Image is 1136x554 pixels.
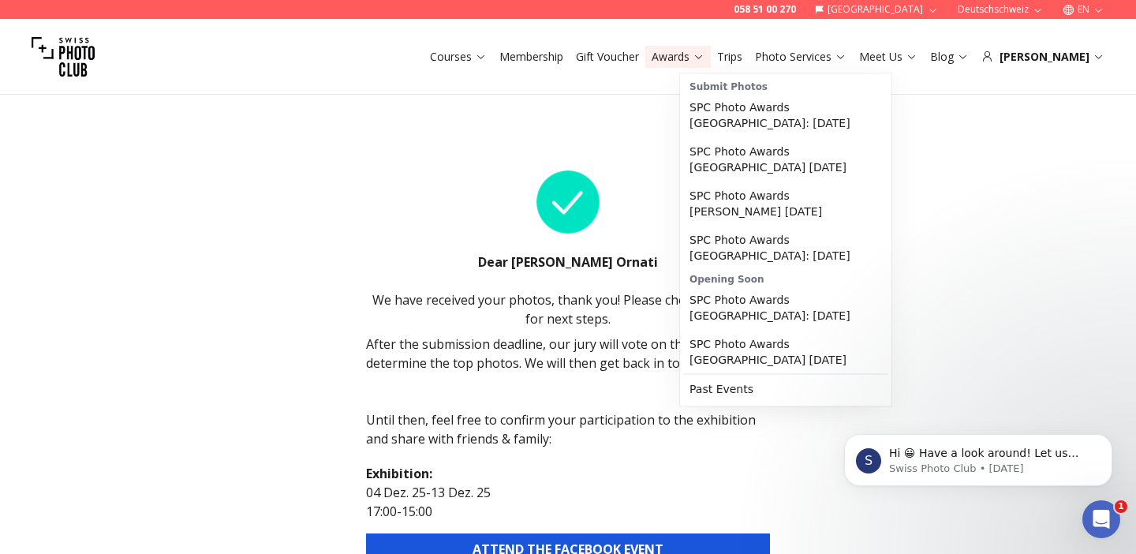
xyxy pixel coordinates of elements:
[576,49,639,65] a: Gift Voucher
[499,49,563,65] a: Membership
[1115,500,1127,513] span: 1
[652,49,704,65] a: Awards
[749,46,853,68] button: Photo Services
[570,46,645,68] button: Gift Voucher
[820,401,1136,511] iframe: Intercom notifications message
[424,46,493,68] button: Courses
[1082,500,1120,538] iframe: Intercom live chat
[853,46,924,68] button: Meet Us
[366,502,770,521] p: 17:00 - 15:00
[366,290,770,328] p: We have received your photos, thank you! Please check your email for next steps.
[511,253,658,271] b: [PERSON_NAME] Ornati
[430,49,487,65] a: Courses
[683,182,888,226] a: SPC Photo Awards [PERSON_NAME] [DATE]
[683,286,888,330] a: SPC Photo Awards [GEOGRAPHIC_DATA]: [DATE]
[32,25,95,88] img: Swiss photo club
[683,330,888,374] a: SPC Photo Awards [GEOGRAPHIC_DATA] [DATE]
[683,77,888,93] div: Submit Photos
[366,464,770,483] h2: Exhibition :
[981,49,1104,65] div: [PERSON_NAME]
[645,46,711,68] button: Awards
[683,270,888,286] div: Opening Soon
[478,253,511,271] b: Dear
[683,375,888,403] a: Past Events
[683,93,888,137] a: SPC Photo Awards [GEOGRAPHIC_DATA]: [DATE]
[683,137,888,182] a: SPC Photo Awards [GEOGRAPHIC_DATA] [DATE]
[734,3,796,16] a: 058 51 00 270
[930,49,969,65] a: Blog
[683,226,888,270] a: SPC Photo Awards [GEOGRAPHIC_DATA]: [DATE]
[711,46,749,68] button: Trips
[493,46,570,68] button: Membership
[859,49,917,65] a: Meet Us
[755,49,846,65] a: Photo Services
[924,46,975,68] button: Blog
[717,49,742,65] a: Trips
[366,483,770,502] p: 04 Dez. 25 - 13 Dez. 25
